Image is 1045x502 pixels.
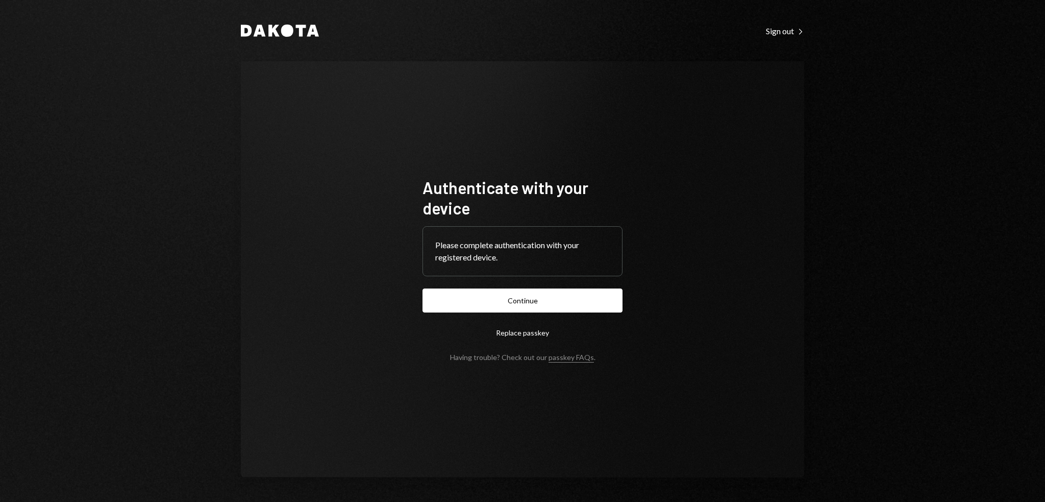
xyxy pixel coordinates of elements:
[450,353,595,362] div: Having trouble? Check out our .
[422,289,623,313] button: Continue
[422,177,623,218] h1: Authenticate with your device
[549,353,594,363] a: passkey FAQs
[766,25,804,36] a: Sign out
[766,26,804,36] div: Sign out
[422,321,623,345] button: Replace passkey
[435,239,610,264] div: Please complete authentication with your registered device.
